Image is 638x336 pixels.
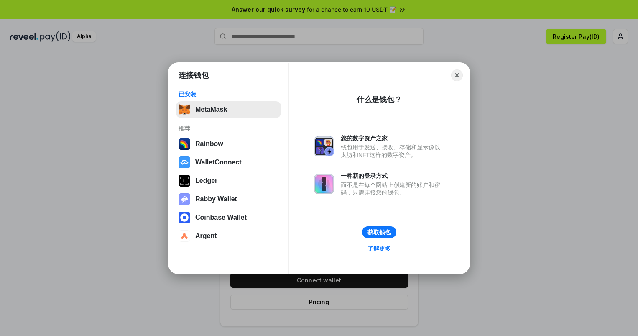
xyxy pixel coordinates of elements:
div: 已安装 [179,90,278,98]
button: Ledger [176,172,281,189]
img: svg+xml,%3Csvg%20xmlns%3D%22http%3A%2F%2Fwww.w3.org%2F2000%2Fsvg%22%20fill%3D%22none%22%20viewBox... [179,193,190,205]
div: 钱包用于发送、接收、存储和显示像以太坊和NFT这样的数字资产。 [341,144,444,159]
button: Close [451,69,463,81]
button: Argent [176,228,281,244]
img: svg+xml,%3Csvg%20xmlns%3D%22http%3A%2F%2Fwww.w3.org%2F2000%2Fsvg%22%20fill%3D%22none%22%20viewBox... [314,136,334,156]
img: svg+xml,%3Csvg%20xmlns%3D%22http%3A%2F%2Fwww.w3.org%2F2000%2Fsvg%22%20fill%3D%22none%22%20viewBox... [314,174,334,194]
button: Coinbase Wallet [176,209,281,226]
div: 一种新的登录方式 [341,172,444,180]
div: 了解更多 [367,245,391,252]
div: 而不是在每个网站上创建新的账户和密码，只需连接您的钱包。 [341,181,444,196]
div: WalletConnect [195,159,242,166]
img: svg+xml,%3Csvg%20width%3D%2228%22%20height%3D%2228%22%20viewBox%3D%220%200%2028%2028%22%20fill%3D... [179,156,190,168]
img: svg+xml,%3Csvg%20width%3D%2228%22%20height%3D%2228%22%20viewBox%3D%220%200%2028%2028%22%20fill%3D... [179,230,190,242]
button: Rainbow [176,136,281,152]
h1: 连接钱包 [179,70,209,80]
div: Coinbase Wallet [195,214,247,221]
div: MetaMask [195,106,227,113]
div: Rabby Wallet [195,195,237,203]
img: svg+xml,%3Csvg%20width%3D%2228%22%20height%3D%2228%22%20viewBox%3D%220%200%2028%2028%22%20fill%3D... [179,212,190,223]
div: 获取钱包 [367,228,391,236]
img: svg+xml,%3Csvg%20fill%3D%22none%22%20height%3D%2233%22%20viewBox%3D%220%200%2035%2033%22%20width%... [179,104,190,115]
div: Rainbow [195,140,223,148]
div: Ledger [195,177,217,185]
button: WalletConnect [176,154,281,171]
div: 您的数字资产之家 [341,134,444,142]
div: 推荐 [179,125,278,132]
button: 获取钱包 [362,226,396,238]
img: svg+xml,%3Csvg%20width%3D%22120%22%20height%3D%22120%22%20viewBox%3D%220%200%20120%20120%22%20fil... [179,138,190,150]
a: 了解更多 [362,243,396,254]
div: 什么是钱包？ [357,95,402,105]
div: Argent [195,232,217,240]
img: svg+xml,%3Csvg%20xmlns%3D%22http%3A%2F%2Fwww.w3.org%2F2000%2Fsvg%22%20width%3D%2228%22%20height%3... [179,175,190,187]
button: Rabby Wallet [176,191,281,208]
button: MetaMask [176,101,281,118]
